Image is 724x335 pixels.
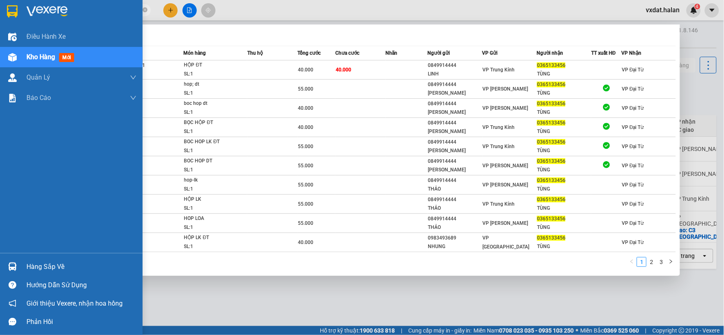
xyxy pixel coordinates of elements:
div: LINH [428,70,482,78]
b: GỬI : VP Đại Từ [10,55,88,69]
span: 0365133456 [537,120,566,126]
div: hop; dt [184,80,245,89]
img: warehouse-icon [8,262,17,271]
div: 0849914444 [428,100,482,108]
span: VP [GEOGRAPHIC_DATA] [483,235,530,250]
span: 40.000 [298,67,314,73]
div: HOP LOA [184,214,245,223]
li: 1 [637,257,647,267]
span: down [130,74,136,81]
span: down [130,95,136,101]
span: 40.000 [298,105,314,111]
div: [PERSON_NAME] [428,89,482,98]
span: 40.000 [298,124,314,130]
div: 0849914444 [428,157,482,166]
div: HỘP ĐT [184,61,245,70]
a: 2 [647,257,656,266]
div: 0849914444 [428,119,482,127]
span: Báo cáo [26,93,51,103]
div: THẢO [428,223,482,232]
span: close-circle [143,7,147,14]
span: 55.000 [298,163,314,169]
span: Tổng cước [298,50,321,56]
span: 55.000 [298,182,314,188]
div: NHUNG [428,242,482,251]
span: left [629,259,634,264]
img: warehouse-icon [8,33,17,41]
span: 0365133456 [537,197,566,202]
span: 0365133456 [537,158,566,164]
div: BỌC HỘP ĐT [184,118,245,127]
div: SL: 1 [184,223,245,232]
span: Người nhận [537,50,563,56]
img: logo-vxr [7,5,18,18]
span: VP Đại Từ [622,124,644,130]
div: TÙNG [537,146,591,155]
div: 0849914444 [428,195,482,204]
span: VP Trung Kính [483,124,515,130]
span: message [9,318,16,326]
button: right [666,257,676,267]
div: SL: 1 [184,70,245,79]
li: 271 - [PERSON_NAME] - [GEOGRAPHIC_DATA] - [GEOGRAPHIC_DATA] [76,20,341,30]
div: TÙNG [537,185,591,193]
span: 40.000 [336,67,351,73]
span: question-circle [9,281,16,289]
div: 0849914444 [428,215,482,223]
div: 0849914444 [428,61,482,70]
div: TÙNG [537,70,591,78]
div: TÙNG [537,204,591,213]
span: VP [PERSON_NAME] [483,220,528,226]
span: 0365133456 [537,101,566,106]
div: Hướng dẫn sử dụng [26,279,136,291]
span: 0365133456 [537,62,566,68]
div: TÙNG [537,242,591,251]
span: Chưa cước [335,50,359,56]
span: TT xuất HĐ [591,50,616,56]
span: notification [9,300,16,307]
div: Phản hồi [26,316,136,328]
div: TÙNG [537,89,591,98]
span: Người gửi [428,50,450,56]
span: VP Trung Kính [483,144,515,149]
span: VP [PERSON_NAME] [483,182,528,188]
img: solution-icon [8,94,17,102]
span: 0365133456 [537,177,566,183]
div: [PERSON_NAME] [428,146,482,155]
button: left [627,257,637,267]
div: 0983493689 [428,234,482,242]
div: [PERSON_NAME] [428,127,482,136]
div: SL: 1 [184,185,245,194]
div: TÙNG [537,223,591,232]
a: 3 [657,257,666,266]
span: VP Đại Từ [622,201,644,207]
span: VP Nhận [621,50,641,56]
div: SL: 1 [184,108,245,117]
div: TÙNG [537,127,591,136]
div: SL: 1 [184,127,245,136]
span: VP Đại Từ [622,220,644,226]
span: Kho hàng [26,53,55,61]
span: 0365133456 [537,139,566,145]
span: Điều hành xe [26,31,66,42]
span: Quản Lý [26,72,50,82]
img: logo.jpg [10,10,71,51]
div: SL: 1 [184,89,245,98]
span: VP [PERSON_NAME] [483,86,528,92]
span: VP [PERSON_NAME] [483,163,528,169]
div: SL: 1 [184,242,245,251]
span: close-circle [143,7,147,12]
div: [PERSON_NAME] [428,108,482,117]
li: 3 [656,257,666,267]
div: TÙNG [537,166,591,174]
div: HỘP LK ĐT [184,233,245,242]
span: VP Gửi [482,50,498,56]
span: Món hàng [184,50,206,56]
span: VP Trung Kính [483,201,515,207]
span: VP Đại Từ [622,86,644,92]
li: 2 [647,257,656,267]
div: 0849914444 [428,176,482,185]
div: 0849914444 [428,80,482,89]
div: SL: 1 [184,146,245,155]
span: VP Trung Kính [483,67,515,73]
